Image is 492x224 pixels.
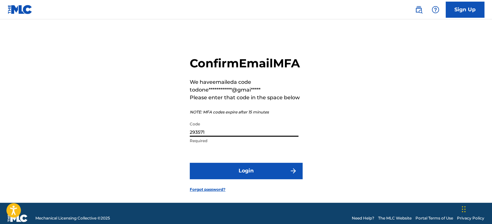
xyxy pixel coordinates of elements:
p: NOTE: MFA codes expire after 15 minutes [190,109,302,115]
img: help [432,6,439,14]
img: f7272a7cc735f4ea7f67.svg [289,167,297,175]
img: search [415,6,423,14]
img: MLC Logo [8,5,32,14]
iframe: Chat Widget [460,193,492,224]
a: Privacy Policy [457,215,484,221]
a: Portal Terms of Use [415,215,453,221]
p: Required [190,138,298,144]
p: Please enter that code in the space below [190,94,302,102]
a: Need Help? [352,215,374,221]
img: logo [8,214,28,222]
h2: Confirm Email MFA [190,56,302,71]
button: Login [190,163,302,179]
a: Public Search [412,3,425,16]
span: Mechanical Licensing Collective © 2025 [35,215,110,221]
a: The MLC Website [378,215,412,221]
div: Drag [462,200,466,219]
div: Help [429,3,442,16]
a: Sign Up [446,2,484,18]
a: Forgot password? [190,187,225,192]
